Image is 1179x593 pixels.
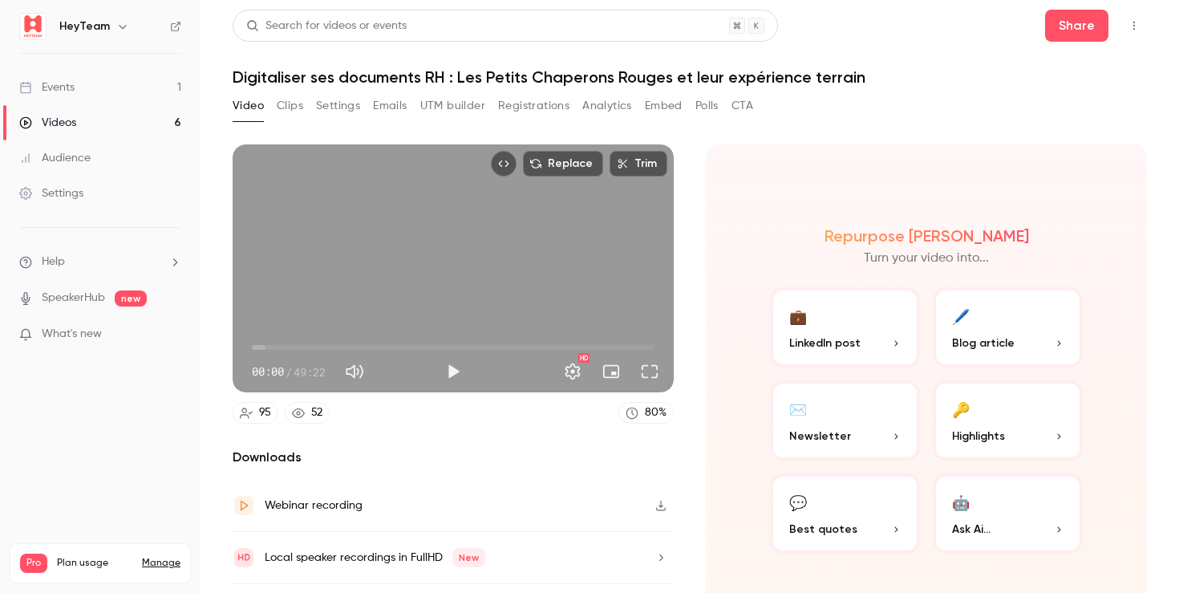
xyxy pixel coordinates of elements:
[789,303,807,328] div: 💼
[19,254,181,270] li: help-dropdown-opener
[498,93,569,119] button: Registrations
[491,151,517,177] button: Embed video
[252,364,284,380] span: 00:00
[19,115,76,131] div: Videos
[933,380,1083,461] button: 🔑Highlights
[789,521,857,538] span: Best quotes
[952,521,991,538] span: Ask Ai...
[1121,13,1147,39] button: Top Bar Actions
[645,93,683,119] button: Embed
[523,151,603,177] button: Replace
[286,364,292,380] span: /
[618,402,674,424] a: 80%
[311,404,322,421] div: 52
[770,287,920,368] button: 💼LinkedIn post
[864,249,989,268] p: Turn your video into...
[59,18,110,35] h6: HeyTeam
[770,473,920,554] button: 💬Best quotes
[952,335,1015,351] span: Blog article
[57,557,132,570] span: Plan usage
[952,428,1005,445] span: Highlights
[42,326,102,343] span: What's new
[789,335,861,351] span: LinkedIn post
[770,380,920,461] button: ✉️Newsletter
[42,254,65,270] span: Help
[645,404,666,421] div: 80 %
[259,404,271,421] div: 95
[610,151,667,177] button: Trim
[789,396,807,421] div: ✉️
[162,327,181,342] iframe: Noticeable Trigger
[695,93,719,119] button: Polls
[789,428,851,445] span: Newsletter
[233,67,1147,87] h1: Digitaliser ses documents RH : Les Petits Chaperons Rouges et leur expérience terrain
[19,185,83,201] div: Settings
[233,402,278,424] a: 95
[578,353,589,363] div: HD
[115,290,147,307] span: new
[265,548,485,567] div: Local speaker recordings in FullHD
[19,150,91,166] div: Audience
[952,396,970,421] div: 🔑
[824,226,1029,246] h2: Repurpose [PERSON_NAME]
[285,402,330,424] a: 52
[420,93,485,119] button: UTM builder
[933,473,1083,554] button: 🤖Ask Ai...
[731,93,753,119] button: CTA
[19,79,75,95] div: Events
[582,93,632,119] button: Analytics
[265,496,363,515] div: Webinar recording
[246,18,407,35] div: Search for videos or events
[1045,10,1108,42] button: Share
[233,93,264,119] button: Video
[294,364,326,380] span: 49:22
[557,355,589,388] button: Settings
[437,355,469,388] button: Play
[338,355,371,388] button: Mute
[233,448,674,467] h2: Downloads
[595,355,627,388] button: Turn on miniplayer
[952,489,970,514] div: 🤖
[20,14,46,39] img: HeyTeam
[42,290,105,307] a: SpeakerHub
[316,93,360,119] button: Settings
[933,287,1083,368] button: 🖊️Blog article
[634,355,666,388] button: Full screen
[142,557,180,570] a: Manage
[789,489,807,514] div: 💬
[452,548,485,567] span: New
[277,93,303,119] button: Clips
[952,303,970,328] div: 🖊️
[373,93,407,119] button: Emails
[20,554,47,573] span: Pro
[252,364,326,380] div: 00:00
